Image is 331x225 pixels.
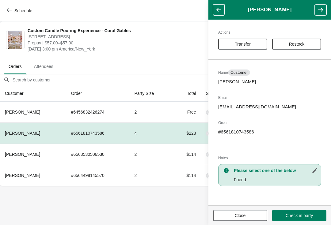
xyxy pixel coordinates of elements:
button: Schedule [3,5,37,16]
h2: Order [218,120,321,126]
span: [DATE] 3:00 pm America/New_York [28,46,215,52]
span: Attendees [29,61,58,72]
td: 2 [129,102,172,122]
td: 2 [129,165,172,186]
span: Prepay | $57.00–$57.00 [28,40,215,46]
img: Custom Candle Pouring Experience - Coral Gables [8,31,23,49]
td: $228 [173,122,201,144]
h2: Notes [218,155,321,161]
h2: Actions [218,29,321,36]
button: Close [213,210,267,221]
td: # 6564498145570 [66,165,130,186]
span: Schedule [14,8,32,13]
th: Total [173,85,201,102]
span: [PERSON_NAME] [5,110,40,114]
span: [PERSON_NAME] [5,131,40,136]
th: Party Size [129,85,172,102]
span: Check in party [286,213,313,218]
h2: Email [218,95,321,101]
p: [PERSON_NAME] [218,79,321,85]
td: $114 [173,165,201,186]
td: # 6561810743586 [66,122,130,144]
h3: Please select one of the below [234,167,318,174]
span: [PERSON_NAME] [5,152,40,157]
button: Transfer [218,39,267,50]
button: Restock [272,39,321,50]
span: Orders [4,61,27,72]
td: # 6563530506530 [66,144,130,165]
button: Check in party [272,210,326,221]
td: Free [173,102,201,122]
span: [STREET_ADDRESS] [28,34,215,40]
td: $114 [173,144,201,165]
p: # 6561810743586 [218,129,321,135]
span: Custom Candle Pouring Experience - Coral Gables [28,28,215,34]
span: Restock [289,42,305,47]
td: 4 [129,122,172,144]
td: # 6456832426274 [66,102,130,122]
td: 2 [129,144,172,165]
h1: [PERSON_NAME] [225,7,315,13]
th: Order [66,85,130,102]
th: Status [201,85,239,102]
input: Search by customer [12,74,331,85]
p: [EMAIL_ADDRESS][DOMAIN_NAME] [218,104,321,110]
span: [PERSON_NAME] [5,173,40,178]
span: Transfer [235,42,251,47]
span: Close [235,213,246,218]
span: Customer [230,70,248,75]
h2: Name [218,69,321,76]
p: Friend [234,177,318,183]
